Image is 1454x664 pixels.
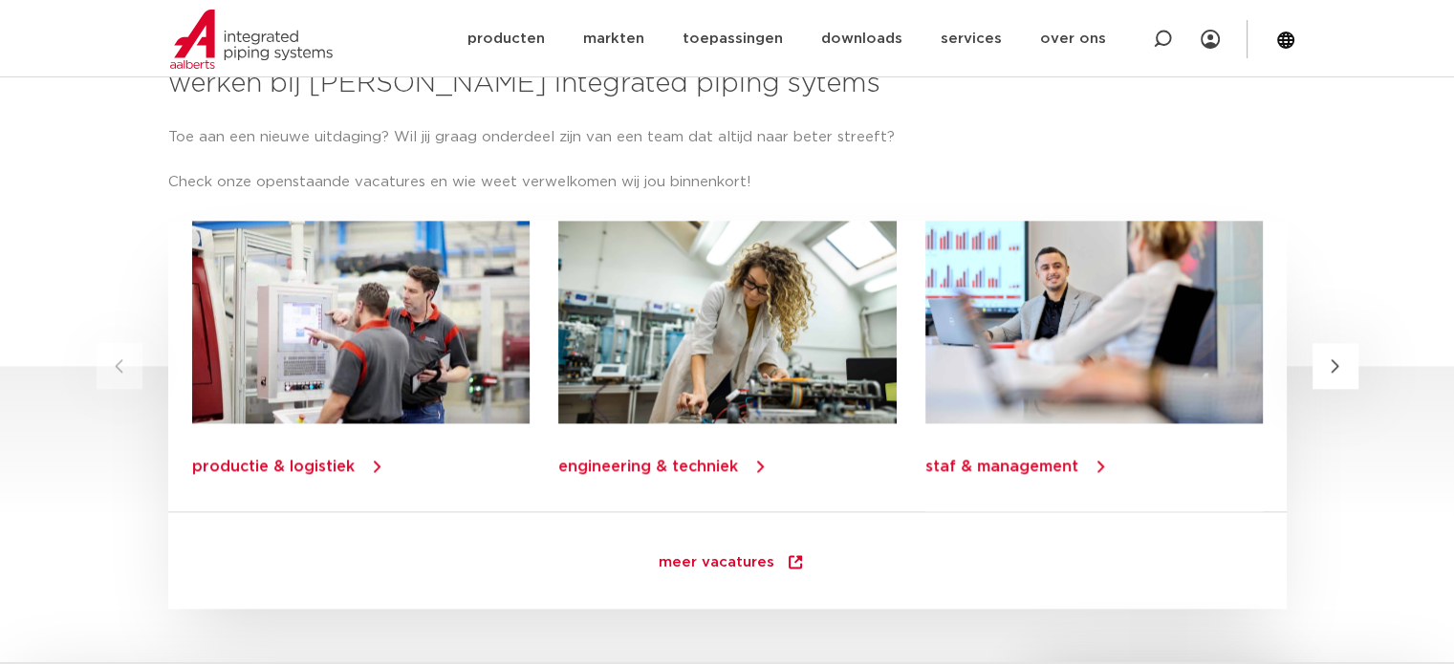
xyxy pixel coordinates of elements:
[924,459,1077,474] a: staf & management
[558,459,738,474] a: engineering & techniek
[620,536,843,589] a: meer vacatures
[168,65,1287,103] h3: werken bij [PERSON_NAME] integrated piping sytems
[97,343,142,389] button: Previous slide
[659,555,774,574] span: meer vacatures
[168,167,1287,198] p: Check onze openstaande vacatures en wie weet verwelkomen wij jou binnenkort!
[1313,343,1358,389] button: Next slide
[192,459,355,474] a: productie & logistiek
[168,122,1287,153] p: Toe aan een nieuwe uitdaging? Wil jij graag onderdeel zijn van een team dat altijd naar beter str...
